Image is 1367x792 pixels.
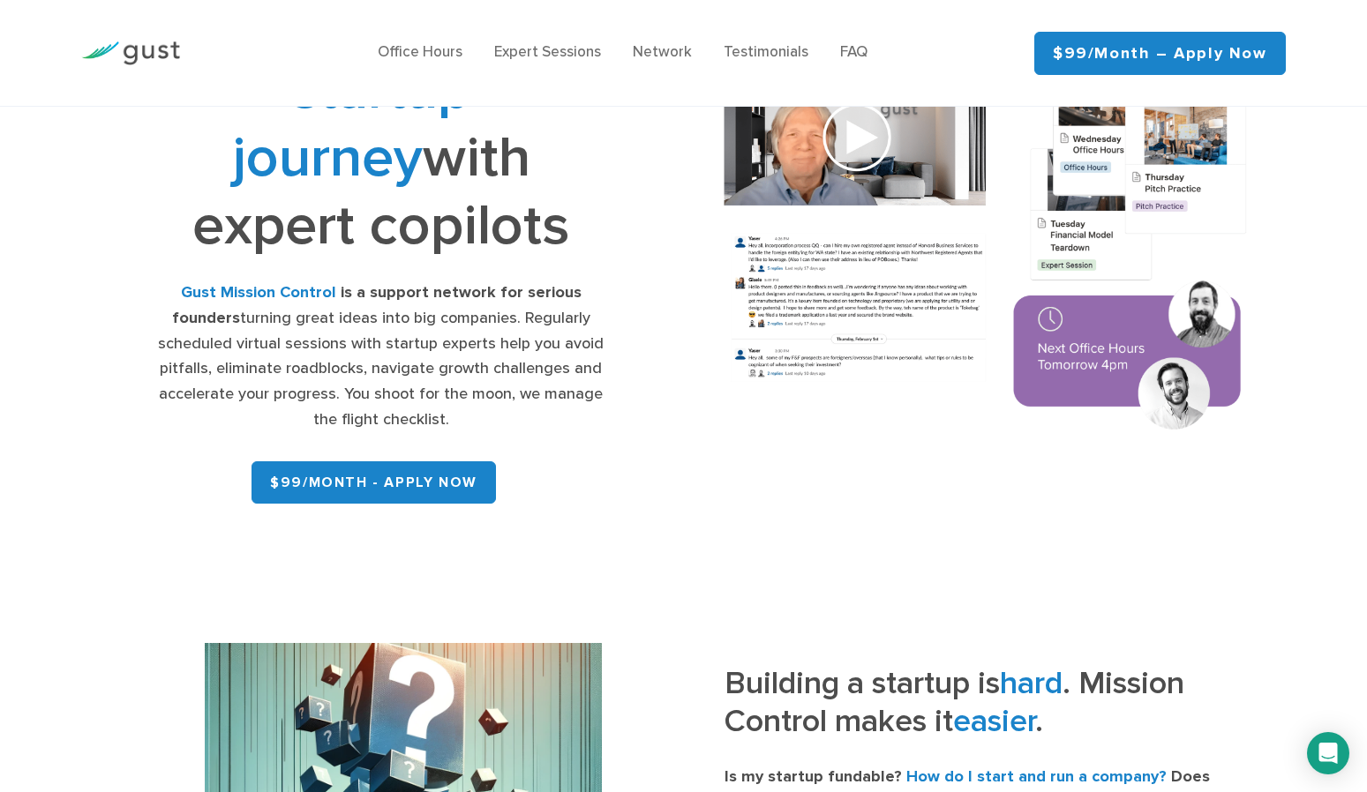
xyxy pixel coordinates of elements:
[725,664,1230,752] h3: Building a startup is . Mission Control makes it .
[1000,664,1063,702] span: hard
[1307,732,1349,774] div: Open Intercom Messenger
[149,280,612,433] div: turning great ideas into big companies. Regularly scheduled virtual sessions with startup experts...
[172,283,582,327] strong: is a support network for serious founders
[181,283,336,302] strong: Gust Mission Control
[633,43,692,61] a: Network
[724,43,808,61] a: Testimonials
[81,41,180,65] img: Gust Logo
[696,42,1275,455] img: Composition of calendar events, a video call presentation, and chat rooms
[725,767,902,786] strong: Is my startup fundable?
[840,43,868,61] a: FAQ
[494,43,601,61] a: Expert Sessions
[953,702,1035,740] span: easier
[378,43,462,61] a: Office Hours
[1034,32,1286,75] a: $99/month – Apply Now
[906,767,1167,786] strong: How do I start and run a company?
[252,461,496,504] a: $99/month - APPLY NOW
